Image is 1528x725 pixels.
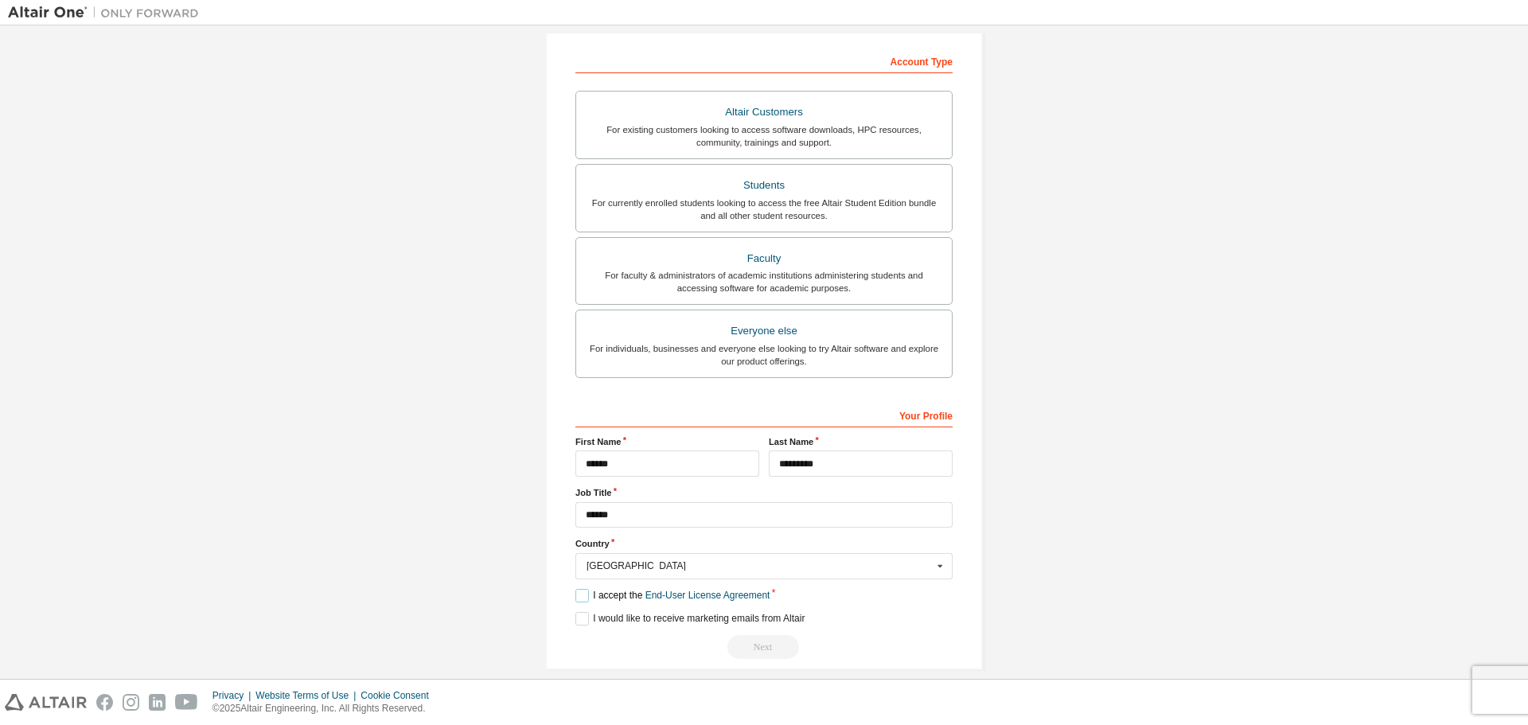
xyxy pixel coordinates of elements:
[575,486,953,499] label: Job Title
[212,689,255,702] div: Privacy
[5,694,87,711] img: altair_logo.svg
[96,694,113,711] img: facebook.svg
[586,248,942,270] div: Faculty
[586,101,942,123] div: Altair Customers
[575,612,805,626] label: I would like to receive marketing emails from Altair
[361,689,438,702] div: Cookie Consent
[586,342,942,368] div: For individuals, businesses and everyone else looking to try Altair software and explore our prod...
[575,402,953,427] div: Your Profile
[8,5,207,21] img: Altair One
[575,537,953,550] label: Country
[575,589,770,602] label: I accept the
[575,435,759,448] label: First Name
[586,269,942,294] div: For faculty & administrators of academic institutions administering students and accessing softwa...
[769,435,953,448] label: Last Name
[645,590,770,601] a: End-User License Agreement
[212,702,439,715] p: © 2025 Altair Engineering, Inc. All Rights Reserved.
[586,197,942,222] div: For currently enrolled students looking to access the free Altair Student Edition bundle and all ...
[255,689,361,702] div: Website Terms of Use
[575,48,953,73] div: Account Type
[586,123,942,149] div: For existing customers looking to access software downloads, HPC resources, community, trainings ...
[149,694,166,711] img: linkedin.svg
[586,174,942,197] div: Students
[586,320,942,342] div: Everyone else
[587,561,933,571] div: [GEOGRAPHIC_DATA]
[575,635,953,659] div: Read and acccept EULA to continue
[175,694,198,711] img: youtube.svg
[123,694,139,711] img: instagram.svg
